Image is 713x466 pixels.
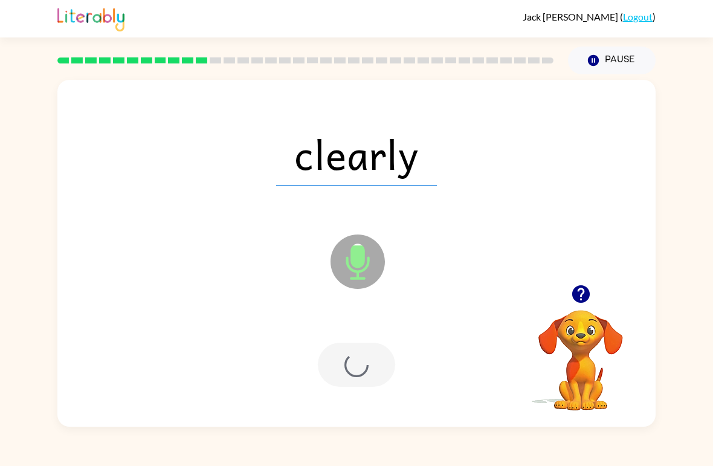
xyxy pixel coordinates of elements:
[523,11,620,22] span: Jack [PERSON_NAME]
[276,123,437,186] span: clearly
[523,11,656,22] div: ( )
[623,11,653,22] a: Logout
[57,5,124,31] img: Literably
[520,291,641,412] video: Your browser must support playing .mp4 files to use Literably. Please try using another browser.
[568,47,656,74] button: Pause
